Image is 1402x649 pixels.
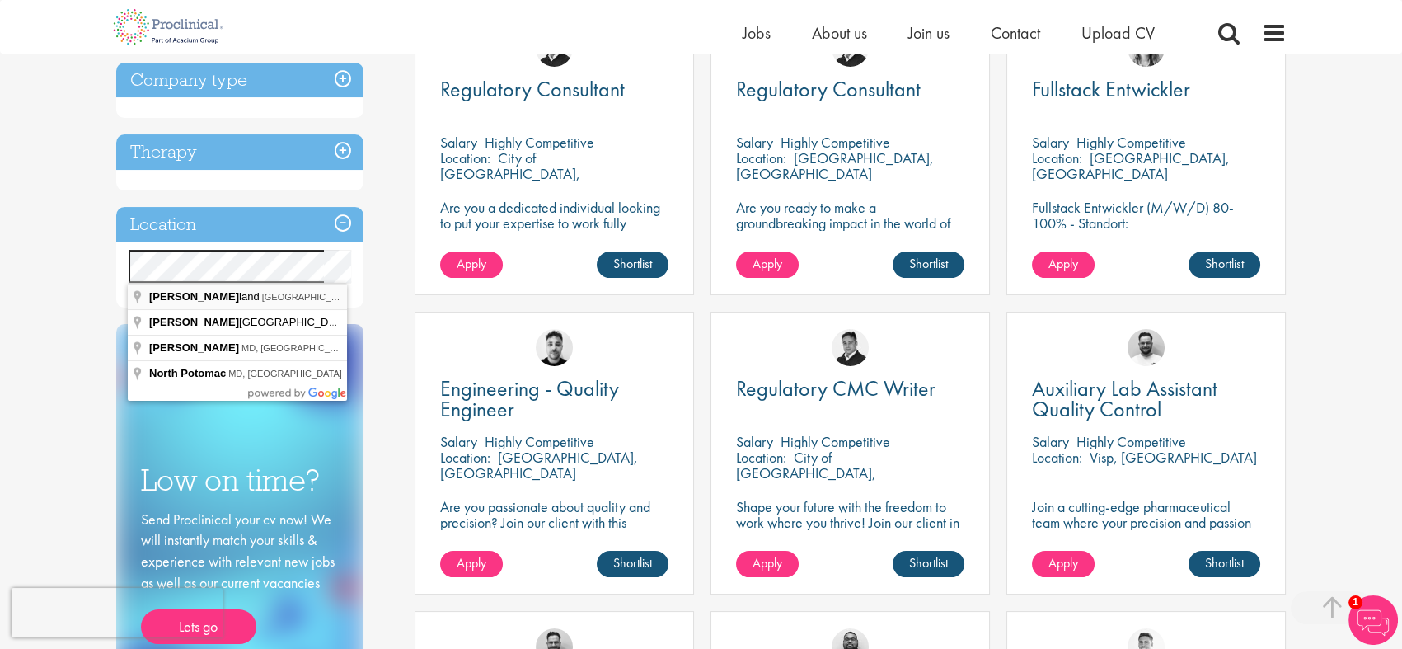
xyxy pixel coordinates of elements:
h3: Therapy [116,134,363,170]
p: Highly Competitive [1076,432,1186,451]
span: Apply [753,255,782,272]
p: Highly Competitive [781,133,890,152]
img: Dean Fisher [536,329,573,366]
img: Peter Duvall [832,329,869,366]
span: Location: [1032,148,1082,167]
span: Salary [736,133,773,152]
span: [PERSON_NAME] [149,316,239,328]
p: Highly Competitive [1076,133,1186,152]
span: Regulatory Consultant [736,75,921,103]
p: Are you passionate about quality and precision? Join our client with this engineering role and he... [440,499,668,562]
span: North Potomac [149,367,226,379]
span: Location: [1032,448,1082,467]
span: Apply [1048,255,1078,272]
a: Jobs [743,22,771,44]
span: Location: [440,448,490,467]
a: Apply [736,252,799,278]
p: Highly Competitive [485,432,594,451]
span: [GEOGRAPHIC_DATA] [262,292,357,302]
h3: Location [116,207,363,242]
a: Shortlist [597,551,668,577]
a: Apply [1032,551,1095,577]
h3: Company type [116,63,363,98]
a: Shortlist [893,252,964,278]
span: 1 [1348,595,1362,609]
span: Salary [440,432,477,451]
p: [GEOGRAPHIC_DATA], [GEOGRAPHIC_DATA] [1032,148,1230,183]
span: land [149,290,262,303]
span: [GEOGRAPHIC_DATA] [149,316,353,328]
a: Fullstack Entwickler [1032,79,1260,100]
span: Salary [1032,133,1069,152]
span: Engineering - Quality Engineer [440,374,619,423]
span: Location: [736,148,786,167]
span: Regulatory Consultant [440,75,625,103]
a: Shortlist [1189,551,1260,577]
p: Shape your future with the freedom to work where you thrive! Join our client in this fully remote... [736,499,964,546]
p: Fullstack Entwickler (M/W/D) 80-100% - Standort: [GEOGRAPHIC_DATA], [GEOGRAPHIC_DATA] - Arbeitsze... [1032,200,1260,278]
p: Visp, [GEOGRAPHIC_DATA] [1090,448,1257,467]
a: Upload CV [1081,22,1155,44]
span: Regulatory CMC Writer [736,374,935,402]
a: Contact [991,22,1040,44]
a: Apply [736,551,799,577]
span: Salary [440,133,477,152]
a: Auxiliary Lab Assistant Quality Control [1032,379,1260,420]
span: MD, [GEOGRAPHIC_DATA] [228,369,342,379]
a: About us [812,22,867,44]
p: Highly Competitive [781,432,890,451]
span: Fullstack Entwickler [1032,75,1190,103]
h3: Low on time? [141,464,339,496]
span: Salary [1032,432,1069,451]
span: Apply [457,255,486,272]
a: Shortlist [893,551,964,577]
span: Apply [457,554,486,571]
div: Send Proclinical your cv now! We will instantly match your skills & experience with relevant new ... [141,509,339,645]
span: Salary [736,432,773,451]
p: [GEOGRAPHIC_DATA], [GEOGRAPHIC_DATA] [440,448,638,482]
a: Regulatory Consultant [736,79,964,100]
span: [PERSON_NAME] [149,341,239,354]
span: Location: [440,148,490,167]
p: City of [GEOGRAPHIC_DATA], [GEOGRAPHIC_DATA] [736,448,876,498]
img: Chatbot [1348,595,1398,645]
p: Are you ready to make a groundbreaking impact in the world of biotechnology? Join a growing compa... [736,200,964,278]
a: Shortlist [1189,252,1260,278]
p: Join a cutting-edge pharmaceutical team where your precision and passion for quality will help sh... [1032,499,1260,562]
a: Apply [440,252,503,278]
span: Apply [1048,554,1078,571]
a: Apply [440,551,503,577]
a: Apply [1032,252,1095,278]
a: Engineering - Quality Engineer [440,379,668,420]
a: Regulatory Consultant [440,79,668,100]
span: Location: [736,448,786,467]
span: MD, [GEOGRAPHIC_DATA] [241,343,355,353]
span: Apply [753,554,782,571]
img: Emile De Beer [1128,329,1165,366]
a: Shortlist [597,252,668,278]
p: [GEOGRAPHIC_DATA], [GEOGRAPHIC_DATA] [736,148,934,183]
p: Highly Competitive [485,133,594,152]
iframe: reCAPTCHA [12,588,223,637]
span: [PERSON_NAME] [149,290,239,303]
a: Regulatory CMC Writer [736,379,964,399]
p: City of [GEOGRAPHIC_DATA], [GEOGRAPHIC_DATA] [440,148,580,199]
p: Are you a dedicated individual looking to put your expertise to work fully flexibly in a remote p... [440,200,668,278]
span: Auxiliary Lab Assistant Quality Control [1032,374,1217,423]
a: Join us [908,22,950,44]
